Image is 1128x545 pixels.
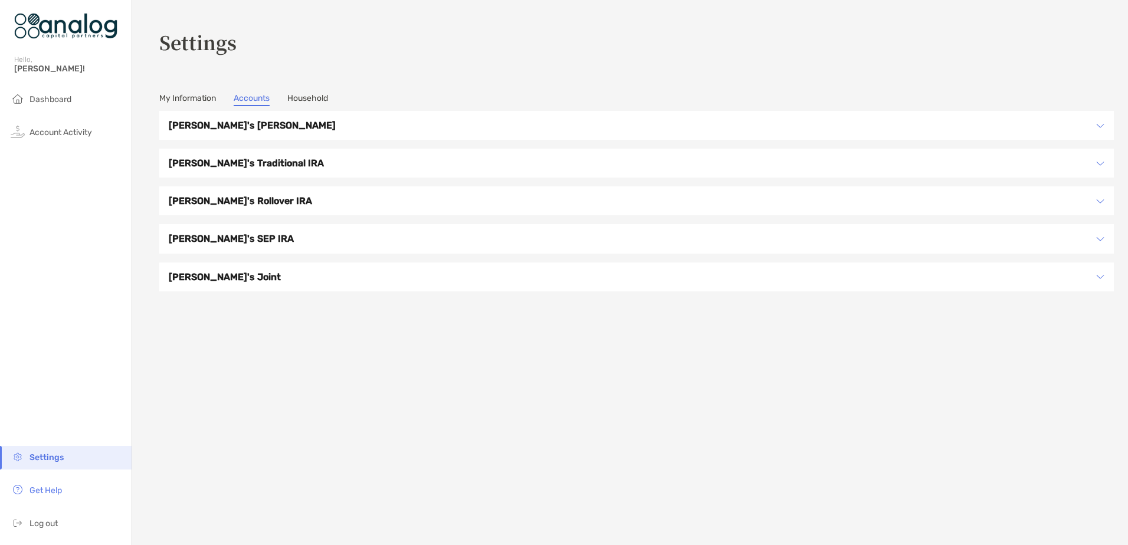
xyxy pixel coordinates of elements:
img: icon arrow [1096,159,1104,168]
span: Settings [29,452,64,462]
img: icon arrow [1096,122,1104,130]
img: household icon [11,91,25,106]
h3: [PERSON_NAME]'s Traditional IRA [169,156,1089,170]
a: Accounts [234,93,270,106]
span: [PERSON_NAME]! [14,64,124,74]
div: icon arrow[PERSON_NAME]'s Joint [159,262,1114,291]
h3: Settings [159,28,1114,55]
span: Dashboard [29,94,71,104]
div: icon arrow[PERSON_NAME]'s SEP IRA [159,224,1114,253]
h3: [PERSON_NAME]'s [PERSON_NAME] [169,118,1089,133]
h3: [PERSON_NAME]'s Joint [169,270,1089,284]
img: Zoe Logo [14,5,117,47]
div: icon arrow[PERSON_NAME]'s Traditional IRA [159,149,1114,178]
a: My Information [159,93,216,106]
img: logout icon [11,516,25,530]
img: settings icon [11,449,25,464]
a: Household [287,93,328,106]
img: activity icon [11,124,25,139]
img: icon arrow [1096,272,1104,281]
img: icon arrow [1096,235,1104,243]
span: Log out [29,518,58,528]
img: get-help icon [11,482,25,497]
span: Get Help [29,485,62,495]
span: Account Activity [29,127,92,137]
div: icon arrow[PERSON_NAME]'s Rollover IRA [159,186,1114,215]
div: icon arrow[PERSON_NAME]'s [PERSON_NAME] [159,111,1114,140]
h3: [PERSON_NAME]'s SEP IRA [169,231,1089,246]
img: icon arrow [1096,197,1104,205]
h3: [PERSON_NAME]'s Rollover IRA [169,193,1089,208]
